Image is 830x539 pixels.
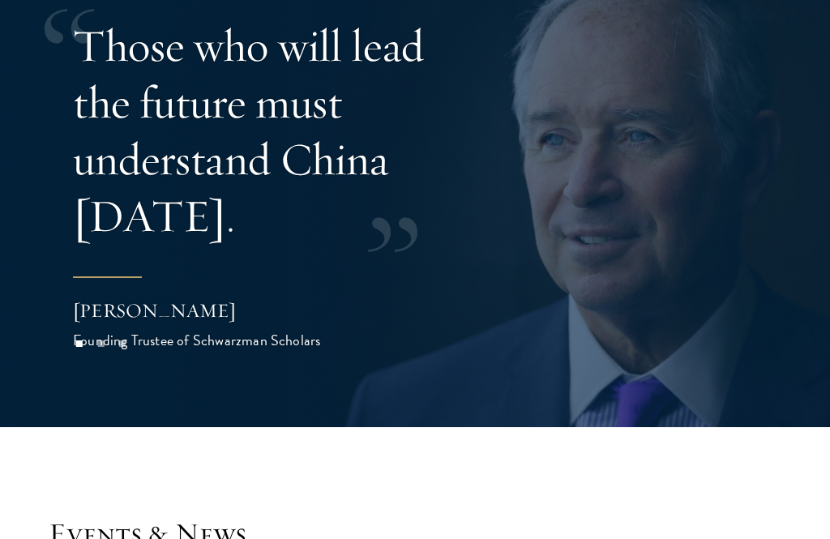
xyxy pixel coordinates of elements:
[73,329,365,352] div: Founding Trustee of Schwarzman Scholars
[90,333,111,354] button: 2 of 3
[112,333,133,354] button: 3 of 3
[69,333,90,354] button: 1 of 3
[73,17,462,244] p: Those who will lead the future must understand China [DATE].
[73,297,365,324] div: [PERSON_NAME]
